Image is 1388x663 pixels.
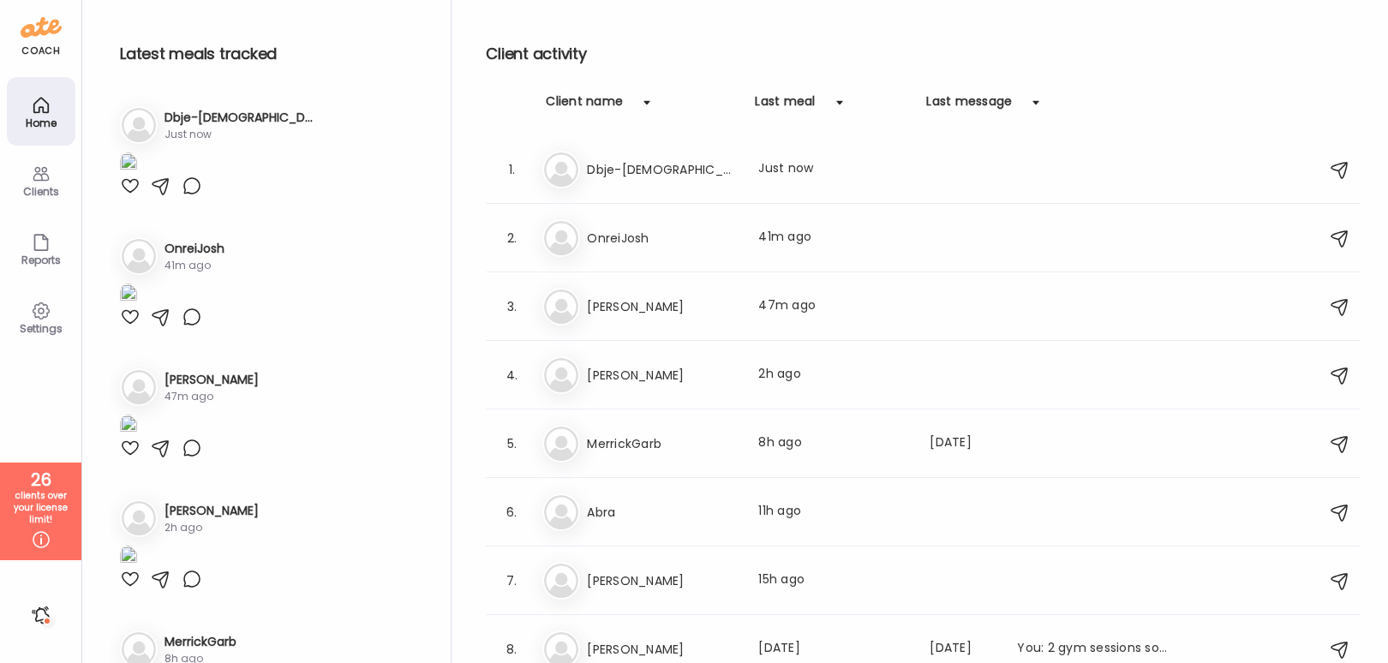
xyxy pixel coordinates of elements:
div: 1. [501,159,522,180]
h3: MerrickGarb [587,433,738,454]
div: 15h ago [758,570,909,591]
img: bg-avatar-default.svg [122,370,156,404]
h2: Client activity [486,41,1361,67]
div: Last meal [755,93,815,120]
div: coach [21,44,60,58]
div: 5. [501,433,522,454]
img: bg-avatar-default.svg [544,152,578,187]
div: 11h ago [758,502,909,523]
div: 2h ago [758,365,909,385]
h3: [PERSON_NAME] [165,502,259,520]
h3: [PERSON_NAME] [165,371,259,389]
div: 41m ago [165,258,224,273]
img: images%2FyCrgx0DtyPeLQlvqq5jOd1WHdIn1%2FX4bI1DkeoValXRHO1Lww%2FAtGxDMSaWWIPIfbPWisq_1080 [120,546,137,569]
h2: Latest meals tracked [120,41,423,67]
div: Reports [10,254,72,266]
h3: [PERSON_NAME] [587,570,738,591]
div: Home [10,117,72,128]
div: 2h ago [165,520,259,535]
div: 8h ago [758,433,909,454]
div: 4. [501,365,522,385]
h3: [PERSON_NAME] [587,296,738,317]
h3: Dbje-[DEMOGRAPHIC_DATA] [587,159,738,180]
div: 47m ago [758,296,909,317]
div: 26 [6,469,75,490]
div: 2. [501,228,522,248]
img: images%2F9WFBsCcImxdyXjScCCeYoZi7qNI2%2FWVbFf7irkBrVZNOgIHSr%2FWYSU4Jp5w6QYhsBqjzq3_1080 [120,152,137,176]
h3: Abra [587,502,738,523]
img: images%2FuB60YQxtNTQbhUQCn5X3Sihjrq92%2FzfV2teA9UuXkP6c5sRPD%2FdVL4UiGImzRBmYjrWopo_1080 [120,415,137,438]
div: [DATE] [758,639,909,660]
img: bg-avatar-default.svg [544,427,578,461]
img: bg-avatar-default.svg [544,495,578,529]
img: bg-avatar-default.svg [544,564,578,598]
div: Just now [165,127,315,142]
div: clients over your license limit! [6,490,75,526]
div: 47m ago [165,389,259,404]
div: Settings [10,323,72,334]
img: bg-avatar-default.svg [122,239,156,273]
img: bg-avatar-default.svg [544,358,578,392]
img: bg-avatar-default.svg [122,108,156,142]
div: Just now [758,159,909,180]
img: ate [21,14,62,41]
div: Last message [926,93,1012,120]
h3: [PERSON_NAME] [587,639,738,660]
div: 6. [501,502,522,523]
div: 3. [501,296,522,317]
h3: OnreiJosh [165,240,224,258]
div: Client name [546,93,623,120]
div: Clients [10,186,72,197]
h3: [PERSON_NAME] [587,365,738,385]
div: 7. [501,570,522,591]
div: [DATE] [930,433,996,454]
h3: OnreiJosh [587,228,738,248]
div: 8. [501,639,522,660]
h3: Dbje-[DEMOGRAPHIC_DATA] [165,109,315,127]
img: bg-avatar-default.svg [544,221,578,255]
img: bg-avatar-default.svg [544,290,578,324]
img: bg-avatar-default.svg [122,501,156,535]
h3: MerrickGarb [165,633,236,651]
div: [DATE] [930,639,996,660]
div: You: 2 gym sessions so far this week!! Do you have any protein powder left? I would suggest going... [1017,639,1168,660]
img: images%2FeDgheL693xQsOl7Jq1viQBPCbfq1%2FtmgdawWBSNmrku4vkBAS%2FJA2AYusbShxXmZZvXOuZ_1080 [120,284,137,307]
div: 41m ago [758,228,909,248]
